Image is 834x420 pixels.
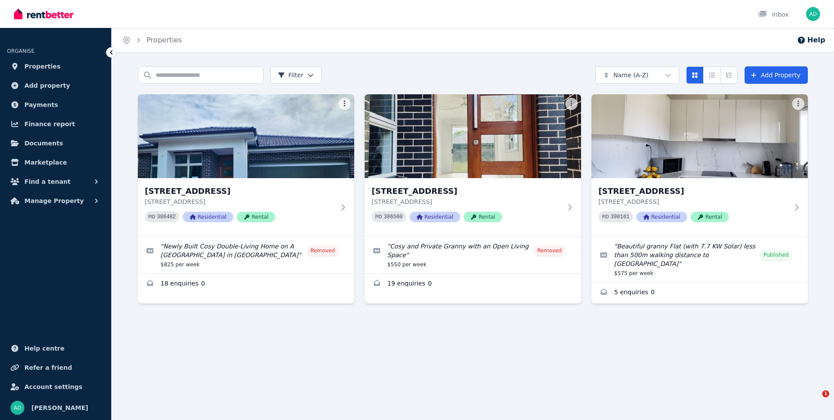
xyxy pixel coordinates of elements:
[822,390,829,397] span: 1
[7,192,104,210] button: Manage Property
[7,340,104,357] a: Help centre
[145,197,335,206] p: [STREET_ADDRESS]
[24,157,67,168] span: Marketplace
[7,58,104,75] a: Properties
[7,359,104,376] a: Refer a friend
[338,98,351,110] button: More options
[703,66,721,84] button: Compact list view
[611,214,629,220] code: 398161
[372,185,562,197] h3: [STREET_ADDRESS]
[804,390,825,411] iframe: Intercom live chat
[24,61,61,72] span: Properties
[7,378,104,396] a: Account settings
[806,7,820,21] img: Ajit DANGAL
[792,98,804,110] button: More options
[565,98,578,110] button: More options
[138,274,354,295] a: Enquiries for 15 Integrity St, Cameron Park
[270,66,321,84] button: Filter
[14,7,73,21] img: RentBetter
[24,343,65,354] span: Help centre
[758,10,789,19] div: Inbox
[686,66,704,84] button: Card view
[24,119,75,129] span: Finance report
[237,212,275,222] span: Rental
[10,401,24,415] img: Ajit DANGAL
[7,134,104,152] a: Documents
[375,214,382,219] small: PID
[591,94,808,236] a: 87a Lovegrove Dr, Quakers Hill[STREET_ADDRESS][STREET_ADDRESS]PID 398161ResidentialRental
[24,176,71,187] span: Find a tenant
[410,212,460,222] span: Residential
[7,154,104,171] a: Marketplace
[690,212,729,222] span: Rental
[24,80,70,91] span: Add property
[591,94,808,178] img: 87a Lovegrove Dr, Quakers Hill
[147,36,182,44] a: Properties
[112,28,192,52] nav: Breadcrumb
[7,48,34,54] span: ORGANISE
[24,196,84,206] span: Manage Property
[148,214,155,219] small: PID
[598,185,789,197] h3: [STREET_ADDRESS]
[797,35,825,45] button: Help
[138,94,354,178] img: 15 Integrity St, Cameron Park
[7,115,104,133] a: Finance report
[145,185,335,197] h3: [STREET_ADDRESS]
[384,214,403,220] code: 386560
[138,94,354,236] a: 15 Integrity St, Cameron Park[STREET_ADDRESS][STREET_ADDRESS]PID 386482ResidentialRental
[365,94,581,236] a: 15A Integrity St, Cameron Park[STREET_ADDRESS][STREET_ADDRESS]PID 386560ResidentialRental
[183,212,233,222] span: Residential
[464,212,502,222] span: Rental
[591,237,808,282] a: Edit listing: Beautiful granny Flat (with 7.7 KW Solar) less than 500m walking distance to Quaker...
[372,197,562,206] p: [STREET_ADDRESS]
[7,96,104,114] a: Payments
[24,100,58,110] span: Payments
[7,77,104,94] a: Add property
[24,382,82,392] span: Account settings
[686,66,738,84] div: View options
[24,138,63,148] span: Documents
[595,66,679,84] button: Name (A-Z)
[365,237,581,273] a: Edit listing: Cosy and Private Granny with an Open Living Space
[7,173,104,190] button: Find a tenant
[157,214,176,220] code: 386482
[278,71,304,79] span: Filter
[636,212,687,222] span: Residential
[365,94,581,178] img: 15A Integrity St, Cameron Park
[365,274,581,295] a: Enquiries for 15A Integrity St, Cameron Park
[602,214,609,219] small: PID
[720,66,738,84] button: Expanded list view
[613,71,649,79] span: Name (A-Z)
[745,66,808,84] a: Add Property
[598,197,789,206] p: [STREET_ADDRESS]
[138,237,354,273] a: Edit listing: Newly Built Cosy Double-Living Home on A Quite Street in Cameroon Park
[24,362,72,373] span: Refer a friend
[31,403,88,413] span: [PERSON_NAME]
[591,282,808,303] a: Enquiries for 87a Lovegrove Dr, Quakers Hill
